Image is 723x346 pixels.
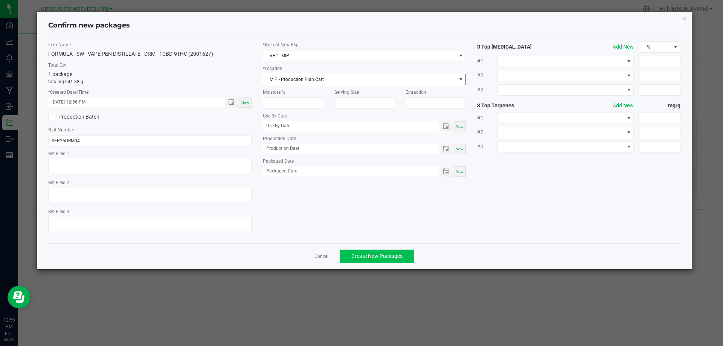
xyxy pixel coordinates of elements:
label: Item Name [48,41,252,48]
strong: 3 Top Terpenes [477,102,558,110]
span: #3 [477,86,497,94]
span: Now [241,101,249,105]
label: Lot Number [48,127,252,133]
span: #2 [477,72,497,79]
span: Toggle popup [439,144,454,154]
span: Now [456,124,464,128]
input: Created Datetime [48,98,217,107]
label: Area of New Pkg [263,41,466,48]
label: Production Batch [48,113,144,121]
span: Now [456,169,464,174]
span: % [640,42,671,52]
span: VF2 - MIP [263,50,456,61]
strong: 3 Top [MEDICAL_DATA] [477,43,558,51]
label: Ref Field 2 [48,179,252,186]
button: Add New [613,43,634,51]
label: Created Date/Time [48,89,252,96]
span: Create New Packages [351,253,403,259]
a: Cancel [314,253,328,260]
label: Ref Field 3 [48,208,252,215]
span: Now [456,147,464,151]
label: Use By Date [263,113,466,119]
label: Serving Size [334,89,395,96]
label: Ref Field 1 [48,150,252,157]
label: Total Qty [48,62,252,69]
input: Production Date [263,144,432,153]
p: totaling 641.38 g [48,78,252,85]
span: Toggle popup [439,166,454,177]
span: Toggle popup [225,98,239,107]
span: 1 package [48,71,72,77]
span: MIP - Production Plan Cart [263,74,456,85]
label: Production Date [263,135,466,142]
h4: Confirm new packages [48,21,681,30]
div: FORMULA - SW - VAPE PEN DISTILLATE - DRM - 1CBD-9THC (2001627) [48,50,252,58]
strong: mg/g [640,102,680,110]
label: Packaged Date [263,158,466,165]
button: Add New [613,102,634,110]
button: Create New Packages [340,250,414,263]
span: #1 [477,114,497,122]
label: Moisture % [263,89,323,96]
input: Packaged Date [263,166,432,176]
span: #2 [477,128,497,136]
label: Extraction [406,89,466,96]
span: #1 [477,57,497,65]
span: #3 [477,143,497,151]
input: Use By Date [263,121,432,131]
label: Location [263,65,466,72]
span: Toggle popup [439,121,454,131]
iframe: Resource center [8,286,30,308]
